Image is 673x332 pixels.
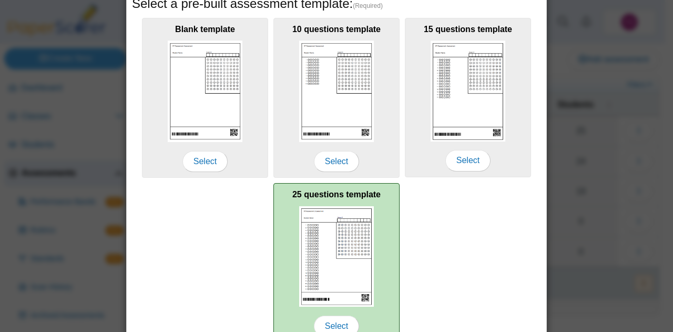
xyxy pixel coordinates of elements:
[353,2,383,11] span: (Required)
[299,206,374,307] img: scan_sheet_25_questions.png
[292,190,381,199] b: 25 questions template
[182,151,228,172] span: Select
[431,41,505,142] img: scan_sheet_15_questions.png
[314,151,359,172] span: Select
[175,25,235,34] b: Blank template
[445,150,491,171] span: Select
[299,41,374,142] img: scan_sheet_10_questions.png
[168,41,242,142] img: scan_sheet_blank.png
[424,25,512,34] b: 15 questions template
[292,25,381,34] b: 10 questions template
